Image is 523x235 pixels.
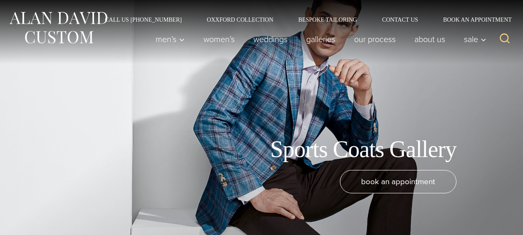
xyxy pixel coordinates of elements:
a: weddings [244,31,297,47]
a: Galleries [297,31,345,47]
span: Men’s [156,35,185,43]
a: About Us [405,31,455,47]
a: Contact Us [369,17,431,22]
nav: Primary Navigation [146,31,491,47]
nav: Secondary Navigation [92,17,515,22]
a: Oxxford Collection [194,17,286,22]
a: Our Process [345,31,405,47]
a: Book an Appointment [431,17,515,22]
span: Sale [464,35,486,43]
a: Bespoke Tailoring [286,17,369,22]
h1: Sports Coats Gallery [270,135,456,163]
a: Call Us [PHONE_NUMBER] [92,17,194,22]
button: View Search Form [495,29,515,49]
span: book an appointment [361,175,435,187]
a: Women’s [194,31,244,47]
a: book an appointment [340,170,456,193]
img: Alan David Custom [8,9,108,46]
